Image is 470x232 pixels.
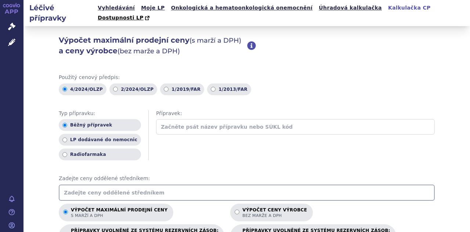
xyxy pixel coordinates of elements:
[113,87,118,92] input: 2/2024/OLZP
[59,175,435,182] span: Zadejte ceny oddělené středníkem:
[139,3,167,13] a: Moje LP
[386,3,433,13] a: Kalkulačka CP
[59,119,141,131] label: Běžný přípravek
[156,110,435,117] span: Přípravek:
[169,3,315,13] a: Onkologická a hematoonkologická onemocnění
[59,134,141,146] label: LP dodávané do nemocnic
[71,213,167,218] span: s marží a DPH
[23,3,95,23] h2: Léčivé přípravky
[189,36,241,44] span: (s marží a DPH)
[62,152,67,157] input: Radiofarmaka
[62,138,67,142] input: LP dodávané do nemocnic
[164,87,169,92] input: 1/2019/FAR
[211,87,216,92] input: 1/2013/FAR
[71,207,167,218] p: Výpočet maximální prodejní ceny
[59,110,141,117] span: Typ přípravku:
[63,210,68,214] input: Výpočet maximální prodejní cenys marží a DPH
[59,185,435,201] input: Zadejte ceny oddělené středníkem
[242,207,307,218] p: Výpočet ceny výrobce
[98,15,144,21] span: Dostupnosti LP
[160,83,204,95] label: 1/2019/FAR
[62,123,67,128] input: Běžný přípravek
[235,210,239,214] input: Výpočet ceny výrobcebez marže a DPH
[95,13,153,23] a: Dostupnosti LP
[109,83,157,95] label: 2/2024/OLZP
[62,87,67,92] input: 4/2024/OLZP
[59,74,435,81] span: Použitý cenový předpis:
[59,149,141,160] label: Radiofarmaka
[317,3,384,13] a: Úhradová kalkulačka
[117,47,180,55] span: (bez marže a DPH)
[156,119,435,135] input: Začněte psát název přípravku nebo SÚKL kód
[59,83,106,95] label: 4/2024/OLZP
[207,83,251,95] label: 1/2013/FAR
[95,3,137,13] a: Vyhledávání
[242,213,307,218] span: bez marže a DPH
[59,35,247,56] h2: Výpočet maximální prodejní ceny a ceny výrobce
